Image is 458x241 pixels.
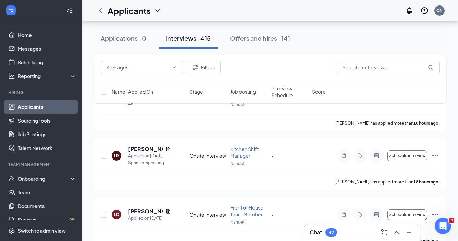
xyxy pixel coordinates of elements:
[18,213,76,227] a: SurveysCrown
[335,179,440,185] p: [PERSON_NAME] has applied more than .
[191,63,200,72] svg: Filter
[189,152,226,159] div: Onsite Interview
[413,179,438,185] b: 18 hours ago
[18,28,76,42] a: Home
[114,212,119,217] div: LD
[230,204,263,217] span: Front of House Team Member
[18,141,76,155] a: Talent Network
[165,34,211,42] div: Interviews · 415
[186,61,221,74] button: Filter Filters
[329,230,334,236] div: 42
[405,228,413,237] svg: Minimize
[391,227,402,238] button: ChevronUp
[436,8,443,13] div: CN
[128,145,163,153] h5: [PERSON_NAME]
[310,229,322,236] h3: Chat
[428,65,433,70] svg: MagnifyingGlass
[18,100,76,114] a: Applicants
[431,211,440,219] svg: Ellipses
[112,88,153,95] span: Name · Applied On
[18,186,76,199] a: Team
[18,73,77,79] div: Reporting
[165,146,171,152] svg: Document
[356,212,364,217] svg: Tag
[8,90,75,96] div: Hiring
[153,7,162,15] svg: ChevronDown
[172,65,177,70] svg: ChevronDown
[379,227,390,238] button: ComposeMessage
[230,219,267,225] p: Nanuet
[18,114,76,127] a: Sourcing Tools
[230,146,259,159] span: Kitchen Shift Manager
[337,61,440,74] input: Search in interviews
[101,34,146,42] div: Applications · 0
[128,153,171,160] div: Applied on [DATE]
[271,153,274,159] span: -
[18,175,71,182] div: Onboarding
[8,175,15,182] svg: UserCheck
[107,64,169,71] input: All Stages
[230,161,267,166] p: Nanuet
[18,227,66,234] div: Switch to admin view
[339,153,348,158] svg: Note
[431,152,440,160] svg: Ellipses
[372,153,381,158] svg: ActiveChat
[18,199,76,213] a: Documents
[405,7,413,15] svg: Notifications
[114,153,119,159] div: LR
[8,227,15,234] svg: Settings
[312,88,326,95] span: Score
[8,73,15,79] svg: Analysis
[372,212,381,217] svg: ActiveChat
[108,5,151,16] h1: Applicants
[389,153,426,158] span: Schedule interview
[389,212,426,217] span: Schedule interview
[8,162,75,167] div: Team Management
[128,160,171,166] div: Spanish-speaking
[387,150,427,161] button: Schedule interview
[413,120,438,126] b: 10 hours ago
[18,127,76,141] a: Job Postings
[189,88,203,95] span: Stage
[393,228,401,237] svg: ChevronUp
[339,212,348,217] svg: Note
[8,7,14,14] svg: WorkstreamLogo
[165,208,171,214] svg: Document
[387,209,427,220] button: Schedule interview
[271,212,274,218] span: -
[128,215,171,222] div: Applied on [DATE]
[356,153,364,158] svg: Tag
[18,42,76,55] a: Messages
[380,228,388,237] svg: ComposeMessage
[420,7,429,15] svg: QuestionInfo
[189,211,226,218] div: Onsite Interview
[128,207,163,215] h5: [PERSON_NAME]
[66,7,73,14] svg: Collapse
[230,34,290,42] div: Offers and hires · 141
[18,55,76,69] a: Scheduling
[449,218,454,223] span: 3
[271,85,308,99] span: Interview Schedule
[435,218,451,234] iframe: Intercom live chat
[97,7,105,15] svg: ChevronLeft
[230,88,256,95] span: Job posting
[335,120,440,126] p: [PERSON_NAME] has applied more than .
[404,227,414,238] button: Minimize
